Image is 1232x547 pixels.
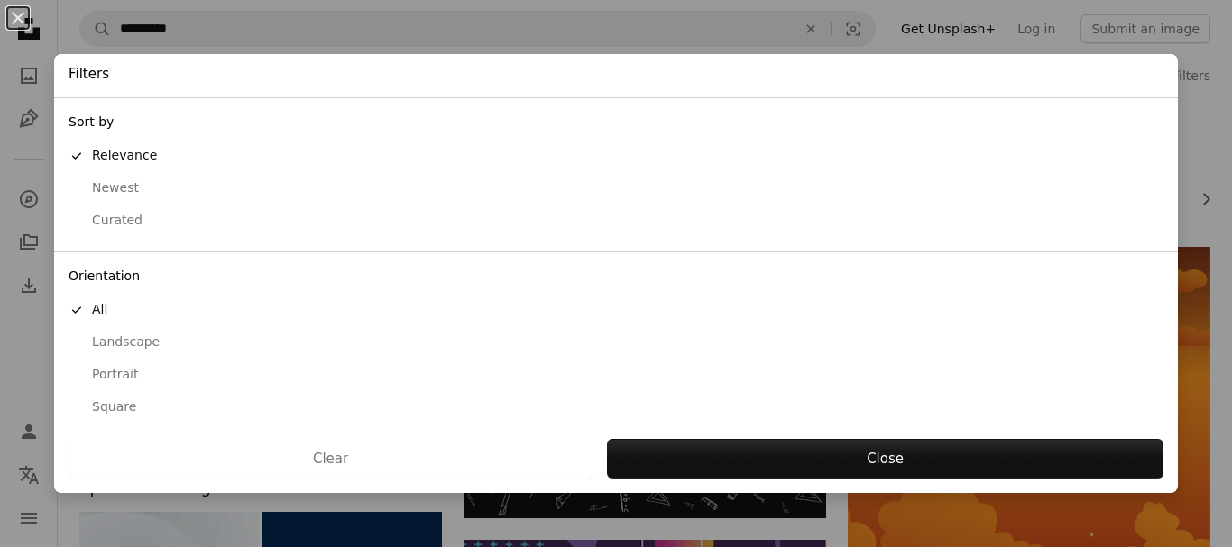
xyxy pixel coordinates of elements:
[179,105,194,119] img: tab_keywords_by_traffic_grey.svg
[47,47,198,61] div: Domain: [DOMAIN_NAME]
[54,172,1178,205] button: Newest
[49,105,63,119] img: tab_domain_overview_orange.svg
[69,65,109,84] h4: Filters
[29,29,43,43] img: logo_orange.svg
[607,439,1163,479] button: Close
[69,106,161,118] div: Domain Overview
[29,47,43,61] img: website_grey.svg
[54,140,1178,172] button: Relevance
[54,359,1178,391] button: Portrait
[69,439,593,479] button: Clear
[54,294,1178,326] button: All
[54,105,1178,140] div: Sort by
[69,301,1163,319] div: All
[69,398,1163,416] div: Square
[69,366,1163,384] div: Portrait
[69,333,1163,351] div: Landscape
[54,391,1178,424] button: Square
[69,147,1163,165] div: Relevance
[54,260,1178,294] div: Orientation
[51,29,88,43] div: v 4.0.25
[69,179,1163,197] div: Newest
[69,212,1163,230] div: Curated
[54,326,1178,359] button: Landscape
[199,106,304,118] div: Keywords by Traffic
[54,205,1178,237] button: Curated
